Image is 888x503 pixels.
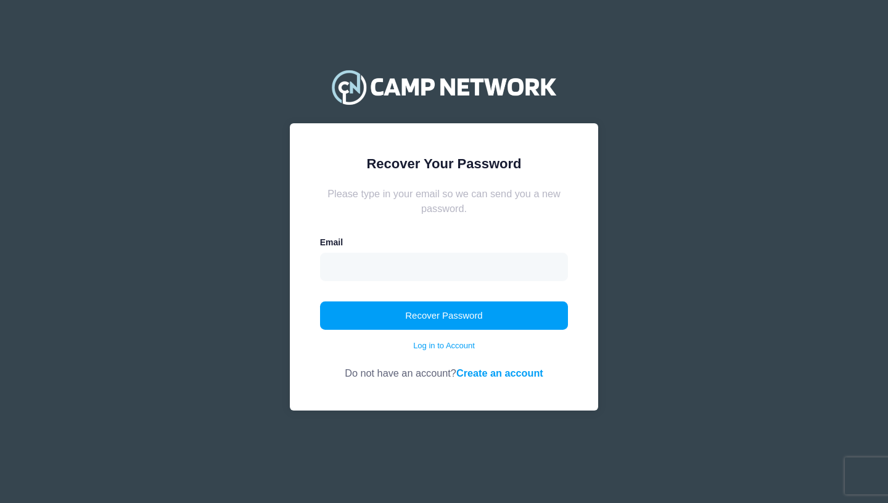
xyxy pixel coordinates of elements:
a: Create an account [456,367,543,378]
label: Email [320,236,343,249]
a: Log in to Account [413,340,475,352]
div: Do not have an account? [320,351,569,380]
div: Please type in your email so we can send you a new password. [320,186,569,216]
button: Recover Password [320,301,569,330]
img: Camp Network [326,62,562,112]
div: Recover Your Password [320,153,569,174]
